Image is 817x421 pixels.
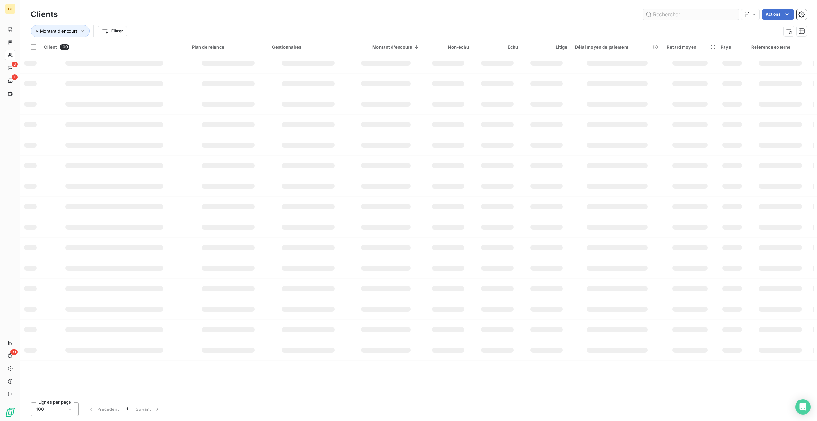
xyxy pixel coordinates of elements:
[526,45,568,50] div: Litige
[36,406,44,412] span: 100
[192,45,264,50] div: Plan de relance
[721,45,744,50] div: Pays
[667,45,713,50] div: Retard moyen
[272,45,344,50] div: Gestionnaires
[126,406,128,412] span: 1
[98,26,127,36] button: Filtrer
[5,407,15,417] img: Logo LeanPay
[762,9,794,20] button: Actions
[352,45,420,50] div: Montant d'encours
[751,45,809,50] div: Reference externe
[795,399,811,415] div: Open Intercom Messenger
[60,44,69,50] span: 100
[12,62,18,67] span: 8
[31,25,90,37] button: Montant d'encours
[477,45,518,50] div: Échu
[132,402,164,416] button: Suivant
[84,402,123,416] button: Précédent
[427,45,469,50] div: Non-échu
[575,45,659,50] div: Délai moyen de paiement
[40,29,78,34] span: Montant d'encours
[5,4,15,14] div: GF
[44,45,57,50] span: Client
[12,74,18,80] span: 1
[10,349,18,355] span: 31
[643,9,739,20] input: Rechercher
[123,402,132,416] button: 1
[31,9,58,20] h3: Clients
